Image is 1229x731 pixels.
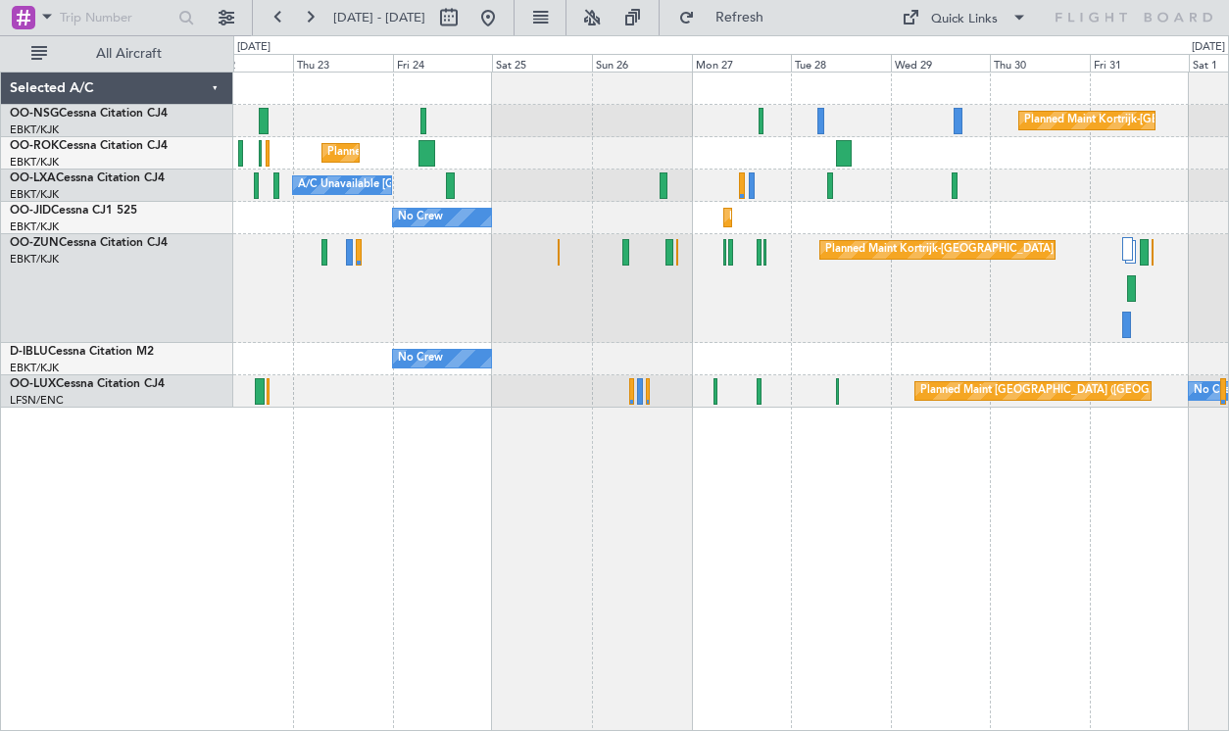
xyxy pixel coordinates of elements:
button: All Aircraft [22,38,213,70]
div: Sat 25 [492,54,592,72]
a: EBKT/KJK [10,155,59,170]
a: D-IBLUCessna Citation M2 [10,346,154,358]
span: OO-JID [10,205,51,217]
div: A/C Unavailable [GEOGRAPHIC_DATA]-[GEOGRAPHIC_DATA] [298,171,611,200]
div: No Crew [398,203,443,232]
span: Refresh [699,11,781,24]
a: OO-ROKCessna Citation CJ4 [10,140,168,152]
button: Quick Links [892,2,1037,33]
div: Sun 26 [592,54,692,72]
span: D-IBLU [10,346,48,358]
div: Planned Maint [GEOGRAPHIC_DATA] ([GEOGRAPHIC_DATA]) [920,376,1229,406]
a: EBKT/KJK [10,219,59,234]
div: Wed 22 [194,54,294,72]
button: Refresh [669,2,787,33]
a: OO-JIDCessna CJ1 525 [10,205,137,217]
span: [DATE] - [DATE] [333,9,425,26]
a: OO-LXACessna Citation CJ4 [10,172,165,184]
div: Planned Maint Kortrijk-[GEOGRAPHIC_DATA] [729,203,958,232]
span: OO-NSG [10,108,59,120]
div: Fri 31 [1090,54,1190,72]
div: Planned Maint Kortrijk-[GEOGRAPHIC_DATA] [825,235,1054,265]
span: OO-ROK [10,140,59,152]
a: EBKT/KJK [10,187,59,202]
div: Fri 24 [393,54,493,72]
span: All Aircraft [51,47,207,61]
div: Quick Links [931,10,998,29]
span: OO-LUX [10,378,56,390]
div: No Crew [398,344,443,373]
a: OO-LUXCessna Citation CJ4 [10,378,165,390]
input: Trip Number [60,3,172,32]
div: Wed 29 [891,54,991,72]
span: OO-LXA [10,172,56,184]
div: Mon 27 [692,54,792,72]
a: EBKT/KJK [10,252,59,267]
span: OO-ZUN [10,237,59,249]
div: Thu 30 [990,54,1090,72]
a: LFSN/ENC [10,393,64,408]
div: [DATE] [237,39,270,56]
div: Tue 28 [791,54,891,72]
a: OO-NSGCessna Citation CJ4 [10,108,168,120]
div: Thu 23 [293,54,393,72]
a: OO-ZUNCessna Citation CJ4 [10,237,168,249]
div: Planned Maint Kortrijk-[GEOGRAPHIC_DATA] [327,138,556,168]
div: [DATE] [1192,39,1225,56]
a: EBKT/KJK [10,361,59,375]
a: EBKT/KJK [10,122,59,137]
